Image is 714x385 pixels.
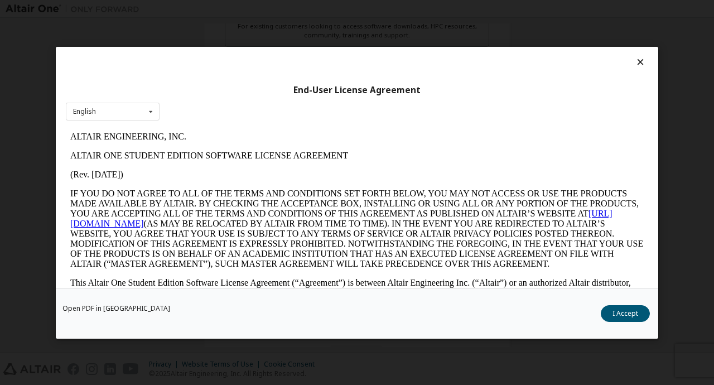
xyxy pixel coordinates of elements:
button: I Accept [601,305,650,322]
a: Open PDF in [GEOGRAPHIC_DATA] [62,305,170,312]
div: End-User License Agreement [66,84,648,95]
p: IF YOU DO NOT AGREE TO ALL OF THE TERMS AND CONDITIONS SET FORTH BELOW, YOU MAY NOT ACCESS OR USE... [4,61,578,142]
div: English [73,108,96,115]
p: ALTAIR ENGINEERING, INC. [4,4,578,15]
p: This Altair One Student Edition Software License Agreement (“Agreement”) is between Altair Engine... [4,151,578,191]
p: (Rev. [DATE]) [4,42,578,52]
p: ALTAIR ONE STUDENT EDITION SOFTWARE LICENSE AGREEMENT [4,23,578,33]
a: [URL][DOMAIN_NAME] [4,81,547,101]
